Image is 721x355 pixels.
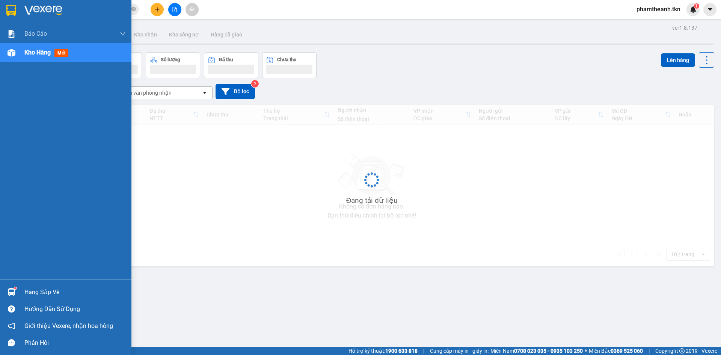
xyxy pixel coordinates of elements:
[707,6,713,13] span: caret-down
[695,3,698,9] span: 1
[703,3,716,16] button: caret-down
[8,339,15,346] span: message
[131,7,136,11] span: close-circle
[24,321,113,331] span: Giới thiệu Vexere, nhận hoa hồng
[54,49,68,57] span: mới
[611,348,643,354] strong: 0369 525 060
[423,347,424,355] span: |
[172,7,177,12] span: file-add
[202,90,208,96] svg: open
[514,348,583,354] strong: 0708 023 035 - 0935 103 250
[585,349,587,352] span: ⚪️
[186,3,199,16] button: aim
[661,53,695,67] button: Lên hàng
[277,57,296,62] div: Chưa thu
[8,49,15,57] img: warehouse-icon
[151,3,164,16] button: plus
[161,57,180,62] div: Số lượng
[649,347,650,355] span: |
[24,49,51,56] span: Kho hàng
[630,5,686,14] span: phamtheanh.tkn
[8,322,15,329] span: notification
[24,287,126,298] div: Hàng sắp về
[690,6,697,13] img: icon-new-feature
[346,195,398,206] div: Đang tải dữ liệu
[8,30,15,38] img: solution-icon
[24,337,126,349] div: Phản hồi
[70,18,314,28] li: [STREET_ADDRESS][PERSON_NAME]. [GEOGRAPHIC_DATA], Tỉnh [GEOGRAPHIC_DATA]
[385,348,418,354] strong: 1900 633 818
[205,26,248,44] button: Hàng đã giao
[168,3,181,16] button: file-add
[679,348,685,353] span: copyright
[120,89,172,97] div: Chọn văn phòng nhận
[146,52,200,78] button: Số lượng
[24,29,47,38] span: Báo cáo
[8,288,15,296] img: warehouse-icon
[14,287,17,289] sup: 1
[694,3,699,9] sup: 1
[131,6,136,13] span: close-circle
[6,5,16,16] img: logo-vxr
[589,347,643,355] span: Miền Bắc
[120,31,126,37] span: down
[262,52,317,78] button: Chưa thu
[216,84,255,99] button: Bộ lọc
[155,7,160,12] span: plus
[204,52,258,78] button: Đã thu
[672,24,697,32] div: ver 1.8.137
[490,347,583,355] span: Miền Nam
[9,54,69,67] b: GỬI : PV Q10
[219,57,233,62] div: Đã thu
[189,7,195,12] span: aim
[24,304,126,315] div: Hướng dẫn sử dụng
[348,347,418,355] span: Hỗ trợ kỹ thuật:
[430,347,489,355] span: Cung cấp máy in - giấy in:
[163,26,205,44] button: Kho công nợ
[70,28,314,37] li: Hotline: 1900 8153
[251,80,259,88] sup: 2
[128,26,163,44] button: Kho nhận
[8,305,15,313] span: question-circle
[9,9,47,47] img: logo.jpg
